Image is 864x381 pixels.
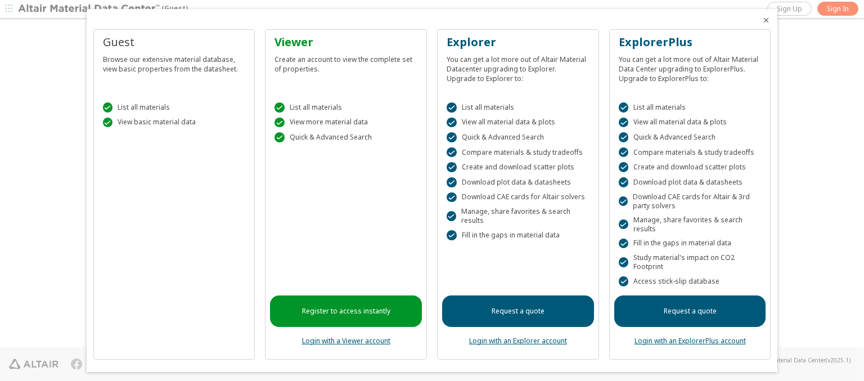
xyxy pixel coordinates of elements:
[274,34,417,50] div: Viewer
[103,102,113,113] div: 
[447,207,589,225] div: Manage, share favorites & search results
[447,230,457,240] div: 
[619,253,762,271] div: Study material's impact on CO2 Footprint
[619,50,762,83] div: You can get a lot more out of Altair Material Data Center upgrading to ExplorerPlus. Upgrade to E...
[274,50,417,74] div: Create an account to view the complete set of properties.
[762,16,771,25] button: Close
[447,147,457,158] div: 
[274,118,285,128] div: 
[469,336,567,346] a: Login with an Explorer account
[634,336,746,346] a: Login with an ExplorerPlus account
[103,118,246,128] div: View basic material data
[103,50,246,74] div: Browse our extensive material database, view basic properties from the datasheet.
[619,177,762,187] div: Download plot data & datasheets
[302,336,390,346] a: Login with a Viewer account
[447,162,589,172] div: Create and download scatter plots
[619,132,762,142] div: Quick & Advanced Search
[447,118,589,128] div: View all material data & plots
[619,102,629,113] div: 
[619,216,762,234] div: Manage, share favorites & search results
[270,295,422,327] a: Register to access instantly
[447,162,457,172] div: 
[447,118,457,128] div: 
[447,177,457,187] div: 
[447,211,456,221] div: 
[619,162,762,172] div: Create and download scatter plots
[619,239,762,249] div: Fill in the gaps in material data
[619,219,628,230] div: 
[619,132,629,142] div: 
[619,147,629,158] div: 
[619,118,629,128] div: 
[619,239,629,249] div: 
[103,118,113,128] div: 
[619,196,628,207] div: 
[619,276,762,286] div: Access stick-slip database
[103,34,246,50] div: Guest
[274,118,417,128] div: View more material data
[619,192,762,210] div: Download CAE cards for Altair & 3rd party solvers
[447,102,589,113] div: List all materials
[447,192,589,203] div: Download CAE cards for Altair solvers
[447,132,589,142] div: Quick & Advanced Search
[614,295,766,327] a: Request a quote
[447,230,589,240] div: Fill in the gaps in material data
[447,50,589,83] div: You can get a lot more out of Altair Material Datacenter upgrading to Explorer. Upgrade to Explor...
[619,177,629,187] div: 
[619,162,629,172] div: 
[447,102,457,113] div: 
[619,257,628,267] div: 
[442,295,594,327] a: Request a quote
[274,132,417,142] div: Quick & Advanced Search
[447,34,589,50] div: Explorer
[274,102,285,113] div: 
[274,132,285,142] div: 
[619,276,629,286] div: 
[447,147,589,158] div: Compare materials & study tradeoffs
[447,192,457,203] div: 
[619,147,762,158] div: Compare materials & study tradeoffs
[447,177,589,187] div: Download plot data & datasheets
[274,102,417,113] div: List all materials
[619,34,762,50] div: ExplorerPlus
[619,118,762,128] div: View all material data & plots
[619,102,762,113] div: List all materials
[447,132,457,142] div: 
[103,102,246,113] div: List all materials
